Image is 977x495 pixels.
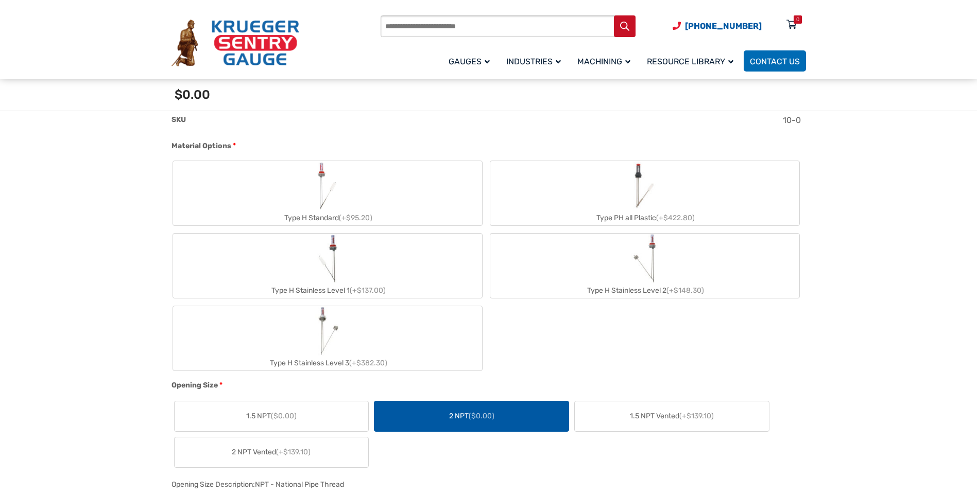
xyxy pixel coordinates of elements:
span: Material Options [172,142,231,150]
span: (+$95.20) [339,214,372,222]
a: Industries [500,49,571,73]
label: Type H Stainless Level 2 [490,234,799,298]
span: 2 NPT [449,411,494,421]
a: Phone Number (920) 434-8860 [673,20,762,32]
a: Gauges [442,49,500,73]
a: Contact Us [744,50,806,72]
label: Type PH all Plastic [490,161,799,225]
label: Type H Stainless Level 1 [173,234,482,298]
span: Contact Us [750,57,800,66]
span: ($0.00) [271,412,297,420]
div: Type H Stainless Level 2 [490,283,799,298]
span: 1.5 NPT [246,411,297,421]
label: Type H Standard [173,161,482,225]
span: (+$139.10) [276,448,311,456]
div: NPT - National Pipe Thread [255,480,344,489]
span: Opening Size [172,381,218,390]
span: (+$382.30) [349,359,387,367]
div: Type H Stainless Level 3 [173,356,482,370]
a: Resource Library [641,49,744,73]
abbr: required [219,380,222,391]
span: Resource Library [647,57,733,66]
span: Machining [577,57,630,66]
div: Type H Standard [173,210,482,225]
span: Industries [506,57,561,66]
img: Krueger Sentry Gauge [172,20,299,67]
label: Type H Stainless Level 3 [173,306,482,370]
div: Type PH all Plastic [490,210,799,225]
span: 2 NPT Vented [232,447,311,457]
span: 1.5 NPT Vented [630,411,714,421]
a: Machining [571,49,641,73]
span: [PHONE_NUMBER] [685,21,762,31]
span: 10-0 [783,115,801,125]
span: SKU [172,115,186,124]
span: ($0.00) [469,412,494,420]
abbr: required [233,140,236,151]
span: (+$422.80) [656,214,695,222]
span: (+$139.10) [679,412,714,420]
span: $0.00 [175,87,210,102]
div: 0 [796,15,799,24]
span: (+$148.30) [666,286,704,295]
span: Opening Size Description: [172,480,255,489]
span: (+$137.00) [350,286,386,295]
span: Gauges [449,57,490,66]
div: Type H Stainless Level 1 [173,283,482,298]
